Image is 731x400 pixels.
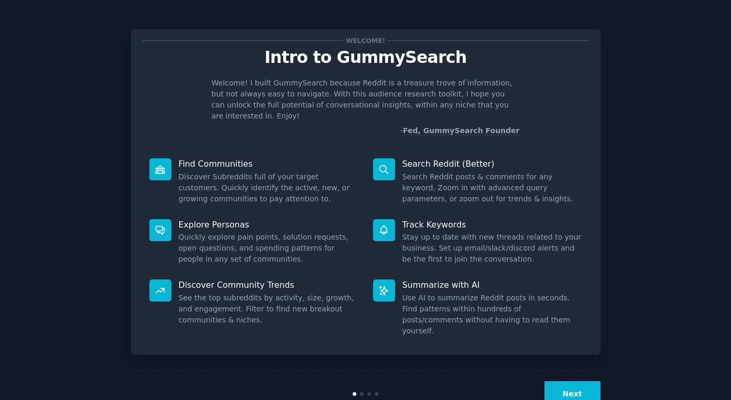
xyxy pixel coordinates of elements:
[402,232,582,265] dd: Stay up to date with new threads related to your business. Set up email/slack/discord alerts and ...
[402,219,582,230] p: Track Keywords
[402,158,582,169] p: Search Reddit (Better)
[142,48,590,67] p: Intro to GummySearch
[179,158,358,169] p: Find Communities
[179,232,358,265] dd: Quickly explore pain points, solution requests, open questions, and spending patterns for people ...
[403,126,520,135] a: Fed, GummySearch Founder
[179,279,358,290] p: Discover Community Trends
[402,293,582,337] dd: Use AI to summarize Reddit posts in seconds. Find patterns within hundreds of posts/comments with...
[179,219,358,230] p: Explore Personas
[402,171,582,204] dd: Search Reddit posts & comments for any keyword. Zoom in with advanced query parameters, or zoom o...
[402,279,582,290] p: Summarize with AI
[212,78,520,122] p: Welcome! I built GummySearch because Reddit is a treasure trove of information, but not always ea...
[344,35,387,46] span: Welcome!
[179,293,358,326] dd: See the top subreddits by activity, size, growth, and engagement. Filter to find new breakout com...
[400,125,520,136] div: -
[179,171,358,204] dd: Discover Subreddits full of your target customers. Quickly identify the active, new, or growing c...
